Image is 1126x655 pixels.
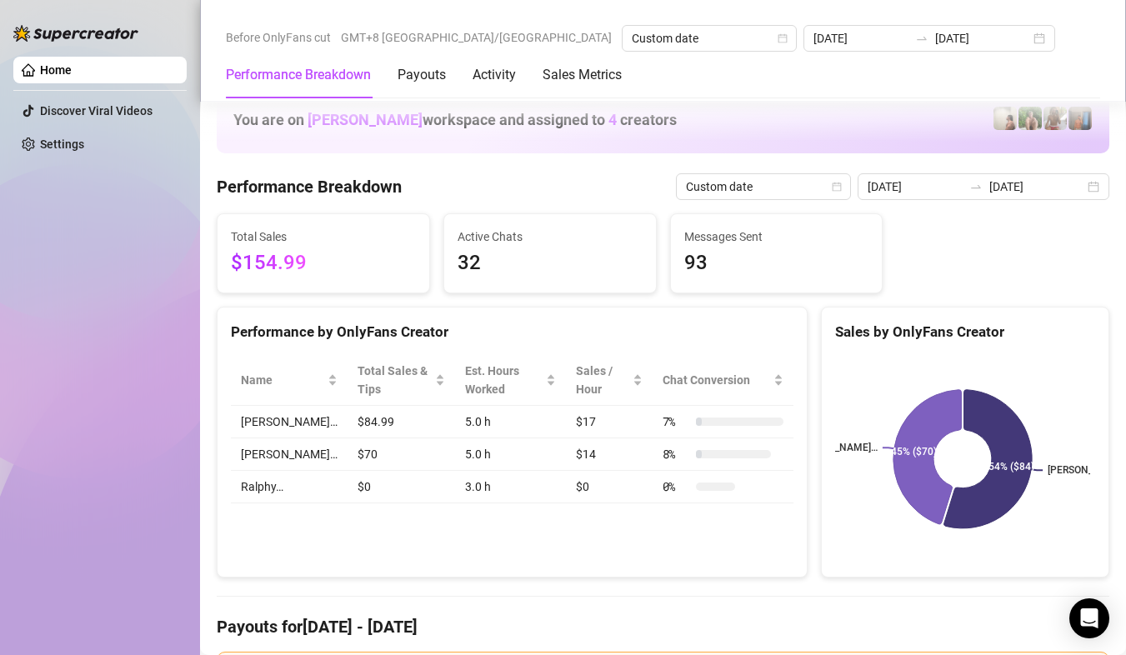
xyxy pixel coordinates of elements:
[231,321,793,343] div: Performance by OnlyFans Creator
[40,63,72,77] a: Home
[1069,598,1109,638] div: Open Intercom Messenger
[231,406,348,438] td: [PERSON_NAME]…
[358,362,432,398] span: Total Sales & Tips
[231,471,348,503] td: Ralphy…
[632,26,787,51] span: Custom date
[231,227,416,246] span: Total Sales
[465,362,543,398] div: Est. Hours Worked
[241,371,324,389] span: Name
[778,33,788,43] span: calendar
[13,25,138,42] img: logo-BBDzfeDw.svg
[813,29,908,47] input: Start date
[455,471,566,503] td: 3.0 h
[217,175,402,198] h4: Performance Breakdown
[686,174,841,199] span: Custom date
[993,107,1017,130] img: Ralphy
[348,406,455,438] td: $84.99
[308,111,423,128] span: [PERSON_NAME]
[231,438,348,471] td: [PERSON_NAME]…
[566,438,653,471] td: $14
[231,247,416,279] span: $154.99
[915,32,928,45] span: swap-right
[684,227,869,246] span: Messages Sent
[341,25,612,50] span: GMT+8 [GEOGRAPHIC_DATA]/[GEOGRAPHIC_DATA]
[455,438,566,471] td: 5.0 h
[217,615,1109,638] h4: Payouts for [DATE] - [DATE]
[566,355,653,406] th: Sales / Hour
[40,104,153,117] a: Discover Viral Videos
[348,471,455,503] td: $0
[794,442,878,454] text: [PERSON_NAME]…
[543,65,622,85] div: Sales Metrics
[1018,107,1042,130] img: Nathaniel
[458,227,643,246] span: Active Chats
[663,371,770,389] span: Chat Conversion
[868,177,963,196] input: Start date
[663,445,689,463] span: 8 %
[989,177,1084,196] input: End date
[653,355,793,406] th: Chat Conversion
[663,412,689,431] span: 7 %
[566,471,653,503] td: $0
[566,406,653,438] td: $17
[458,247,643,279] span: 32
[663,477,689,496] span: 0 %
[348,438,455,471] td: $70
[233,111,677,129] h1: You are on workspace and assigned to creators
[915,32,928,45] span: to
[231,355,348,406] th: Name
[969,180,983,193] span: to
[1068,107,1092,130] img: Wayne
[455,406,566,438] td: 5.0 h
[684,247,869,279] span: 93
[398,65,446,85] div: Payouts
[473,65,516,85] div: Activity
[226,25,331,50] span: Before OnlyFans cut
[348,355,455,406] th: Total Sales & Tips
[1043,107,1067,130] img: Nathaniel
[608,111,617,128] span: 4
[40,137,84,151] a: Settings
[935,29,1030,47] input: End date
[832,182,842,192] span: calendar
[226,65,371,85] div: Performance Breakdown
[835,321,1095,343] div: Sales by OnlyFans Creator
[576,362,629,398] span: Sales / Hour
[969,180,983,193] span: swap-right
